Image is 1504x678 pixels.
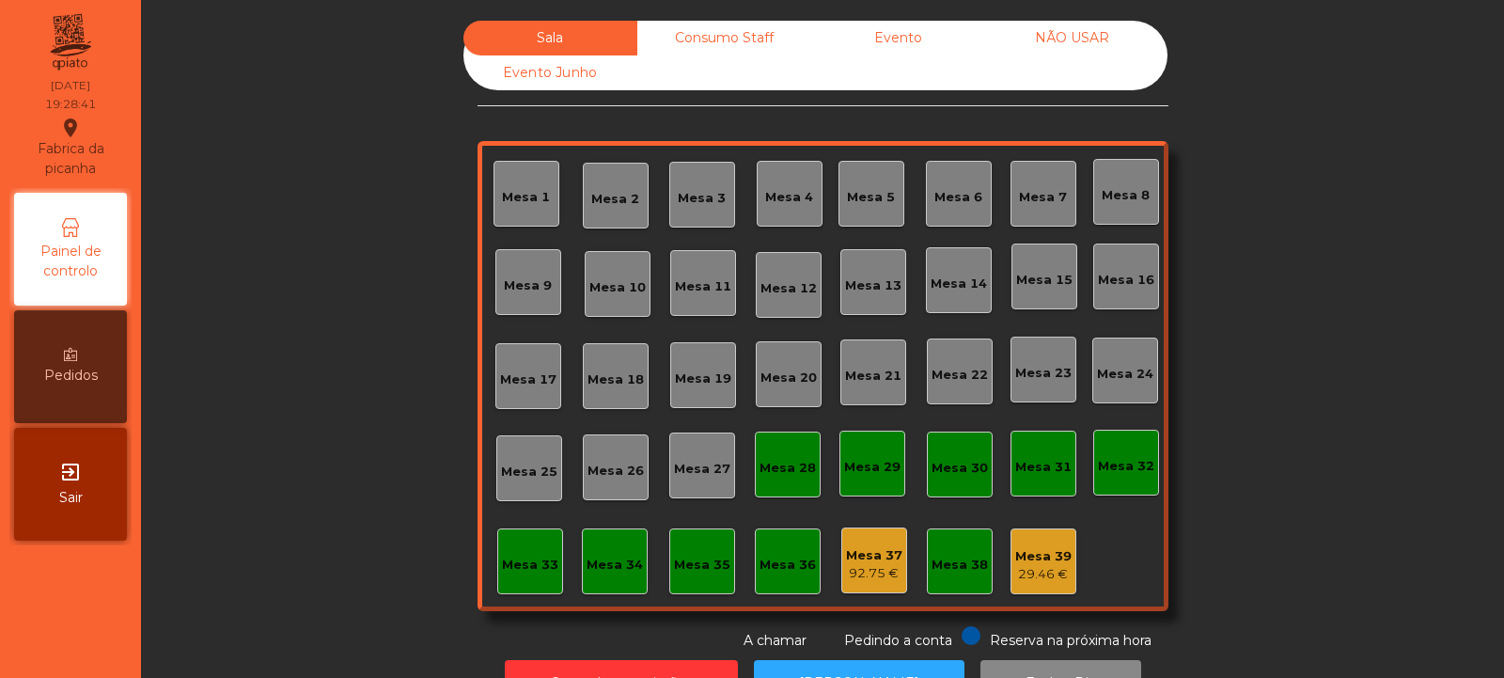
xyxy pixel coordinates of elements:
[847,188,895,207] div: Mesa 5
[674,556,730,575] div: Mesa 35
[1016,271,1073,290] div: Mesa 15
[811,21,985,55] div: Evento
[844,632,952,649] span: Pedindo a conta
[845,367,901,386] div: Mesa 21
[1098,271,1154,290] div: Mesa 16
[674,460,730,479] div: Mesa 27
[463,21,637,55] div: Sala
[501,463,557,481] div: Mesa 25
[844,458,901,477] div: Mesa 29
[502,556,558,575] div: Mesa 33
[932,556,988,575] div: Mesa 38
[845,276,901,295] div: Mesa 13
[59,461,82,483] i: exit_to_app
[846,546,902,565] div: Mesa 37
[44,366,98,386] span: Pedidos
[1015,547,1072,566] div: Mesa 39
[500,371,556,389] div: Mesa 17
[990,632,1151,649] span: Reserva na próxima hora
[502,188,550,207] div: Mesa 1
[587,371,644,389] div: Mesa 18
[678,189,726,208] div: Mesa 3
[1015,565,1072,584] div: 29.46 €
[15,117,126,179] div: Fabrica da picanha
[637,21,811,55] div: Consumo Staff
[675,277,731,296] div: Mesa 11
[1098,457,1154,476] div: Mesa 32
[846,564,902,583] div: 92.75 €
[934,188,982,207] div: Mesa 6
[51,77,90,94] div: [DATE]
[931,275,987,293] div: Mesa 14
[47,9,93,75] img: qpiato
[760,279,817,298] div: Mesa 12
[932,459,988,478] div: Mesa 30
[675,370,731,388] div: Mesa 19
[463,55,637,90] div: Evento Junho
[1019,188,1067,207] div: Mesa 7
[1097,365,1153,384] div: Mesa 24
[760,369,817,387] div: Mesa 20
[1015,458,1072,477] div: Mesa 31
[504,276,552,295] div: Mesa 9
[1015,364,1072,383] div: Mesa 23
[760,459,816,478] div: Mesa 28
[45,96,96,113] div: 19:28:41
[760,556,816,575] div: Mesa 36
[932,366,988,385] div: Mesa 22
[1102,186,1150,205] div: Mesa 8
[587,556,643,575] div: Mesa 34
[59,117,82,139] i: location_on
[19,242,122,281] span: Painel de controlo
[765,188,813,207] div: Mesa 4
[589,278,646,297] div: Mesa 10
[985,21,1159,55] div: NÃO USAR
[744,632,807,649] span: A chamar
[59,488,83,508] span: Sair
[591,190,639,209] div: Mesa 2
[587,462,644,481] div: Mesa 26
